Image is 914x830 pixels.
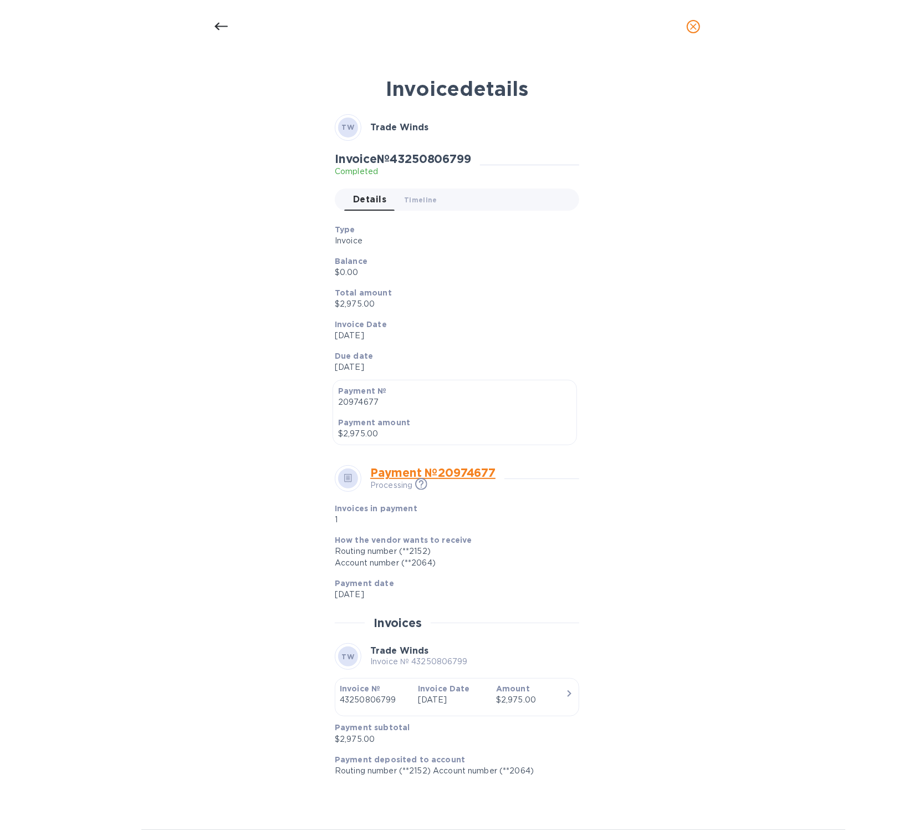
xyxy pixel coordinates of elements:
p: 43250806799 [340,694,409,706]
b: Trade Winds [370,122,428,133]
b: Trade Winds [370,645,428,656]
b: TW [342,123,355,131]
p: $2,975.00 [338,428,571,440]
b: Invoice Date [418,684,470,693]
p: 1 [335,514,492,526]
button: Invoice №43250806799Invoice Date[DATE]Amount$2,975.00 [335,678,579,716]
p: [DATE] [335,330,570,342]
b: Payment deposited to account [335,755,465,764]
b: Payment subtotal [335,723,410,732]
b: Invoice № [340,684,380,693]
b: Amount [496,684,530,693]
a: Payment № 20974677 [370,466,496,480]
p: [DATE] [418,694,487,706]
div: $2,975.00 [496,694,565,706]
p: [DATE] [335,589,570,600]
p: Invoice № 43250806799 [370,656,468,668]
b: How the vendor wants to receive [335,536,472,544]
b: Total amount [335,288,392,297]
b: Invoice Date [335,320,387,329]
h2: Invoice № 43250806799 [335,152,471,166]
b: Payment date [335,579,394,588]
span: Details [353,192,386,207]
p: [DATE] [335,361,570,373]
b: Due date [335,352,373,360]
div: Routing number (**2152) [335,546,570,557]
span: Timeline [404,194,437,206]
b: Payment amount [338,418,410,427]
p: Processing [370,480,412,491]
p: $2,975.00 [335,734,570,745]
b: Invoices in payment [335,504,417,513]
b: Type [335,225,355,234]
p: 20974677 [338,396,571,408]
b: Invoice details [386,77,528,101]
b: Balance [335,257,367,266]
b: Payment № [338,386,386,395]
p: Invoice [335,235,570,247]
p: $0.00 [335,267,570,278]
p: $2,975.00 [335,298,570,310]
button: close [680,13,707,40]
p: Routing number (**2152) Account number (**2064) [335,765,570,777]
b: TW [342,653,355,661]
div: Account number (**2064) [335,557,570,569]
h2: Invoices [374,616,422,630]
p: Completed [335,166,471,177]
